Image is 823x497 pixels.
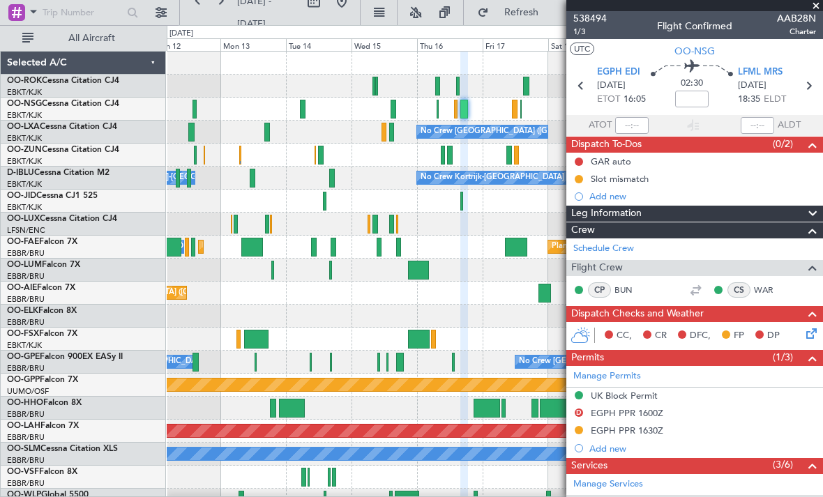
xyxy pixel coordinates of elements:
span: ELDT [764,93,786,107]
span: Permits [571,350,604,366]
a: EBBR/BRU [7,455,45,466]
span: OO-ZUN [7,146,42,154]
span: OO-LXA [7,123,40,131]
span: OO-NSG [674,44,715,59]
span: Dispatch Checks and Weather [571,306,704,322]
span: DFC, [690,329,711,343]
a: D-IBLUCessna Citation M2 [7,169,110,177]
div: Thu 16 [417,38,483,51]
span: 18:35 [738,93,760,107]
a: Manage Permits [573,369,641,383]
a: OO-NSGCessna Citation CJ4 [7,100,119,108]
span: OO-LUX [7,215,40,223]
span: OO-GPP [7,376,40,384]
div: Add new [589,443,816,454]
a: EBBR/BRU [7,409,45,420]
div: Slot mismatch [591,173,649,185]
a: OO-AIEFalcon 7X [7,284,75,292]
span: OO-VSF [7,468,39,476]
a: EBKT/KJK [7,179,42,190]
a: EBKT/KJK [7,87,42,98]
span: EGPH EDI [597,66,640,79]
span: ETOT [597,93,620,107]
a: OO-ELKFalcon 8X [7,307,77,315]
input: Trip Number [43,2,123,23]
div: Planned Maint [GEOGRAPHIC_DATA] ([GEOGRAPHIC_DATA] National) [552,236,804,257]
div: No Crew [GEOGRAPHIC_DATA] ([GEOGRAPHIC_DATA] National) [421,121,654,142]
span: 538494 [573,11,607,26]
a: OO-LUMFalcon 7X [7,261,80,269]
span: FP [734,329,744,343]
a: OO-ROKCessna Citation CJ4 [7,77,119,85]
div: CS [727,282,750,298]
a: EBBR/BRU [7,248,45,259]
button: Refresh [471,1,554,24]
a: OO-LUXCessna Citation CJ4 [7,215,117,223]
span: Refresh [492,8,550,17]
div: CP [588,282,611,298]
a: EBKT/KJK [7,133,42,144]
span: ATOT [589,118,612,132]
button: All Aircraft [15,27,151,49]
a: Schedule Crew [573,242,634,256]
a: OO-ZUNCessna Citation CJ4 [7,146,119,154]
span: Charter [777,26,816,38]
span: [DATE] [738,79,767,93]
div: EGPH PPR 1630Z [591,425,663,436]
a: BUN [614,284,646,296]
span: OO-HHO [7,399,43,407]
span: OO-GPE [7,353,40,361]
a: OO-JIDCessna CJ1 525 [7,192,98,200]
span: OO-LAH [7,422,40,430]
a: EBBR/BRU [7,432,45,443]
div: GAR auto [591,155,631,167]
a: EBKT/KJK [7,110,42,121]
div: UK Block Permit [591,390,658,402]
span: OO-FAE [7,238,39,246]
span: OO-LUM [7,261,42,269]
span: All Aircraft [36,33,147,43]
a: OO-HHOFalcon 8X [7,399,82,407]
a: EBBR/BRU [7,363,45,374]
button: D [575,408,583,417]
a: EBBR/BRU [7,478,45,489]
span: Dispatch To-Dos [571,137,642,153]
span: CR [655,329,667,343]
span: 1/3 [573,26,607,38]
span: (0/2) [773,137,793,151]
a: EBKT/KJK [7,202,42,213]
div: Flight Confirmed [657,19,732,33]
div: No Crew Kortrijk-[GEOGRAPHIC_DATA] [421,167,564,188]
span: Services [571,458,607,474]
a: OO-GPEFalcon 900EX EASy II [7,353,123,361]
a: Manage Services [573,477,643,491]
span: 02:30 [681,77,703,91]
a: UUMO/OSF [7,386,49,397]
span: LFML MRS [738,66,783,79]
span: OO-FSX [7,330,39,338]
div: Mon 13 [220,38,286,51]
div: No Crew [GEOGRAPHIC_DATA] ([GEOGRAPHIC_DATA] National) [519,351,753,372]
span: 16:05 [624,93,646,107]
span: CC, [617,329,632,343]
a: EBBR/BRU [7,271,45,282]
span: (1/3) [773,350,793,365]
span: (3/6) [773,457,793,472]
a: EBBR/BRU [7,317,45,328]
div: Planned Maint Melsbroek Air Base [202,236,324,257]
span: ALDT [778,118,801,132]
span: OO-SLM [7,445,40,453]
a: EBKT/KJK [7,340,42,351]
span: [DATE] [597,79,626,93]
span: OO-NSG [7,100,42,108]
span: Leg Information [571,206,642,222]
span: AAB28N [777,11,816,26]
span: DP [767,329,780,343]
span: D-IBLU [7,169,34,177]
input: --:-- [615,117,649,134]
div: Add new [589,190,816,202]
div: [DATE] [169,28,193,40]
div: Fri 17 [483,38,548,51]
div: Tue 14 [286,38,352,51]
div: EGPH PPR 1600Z [591,407,663,419]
